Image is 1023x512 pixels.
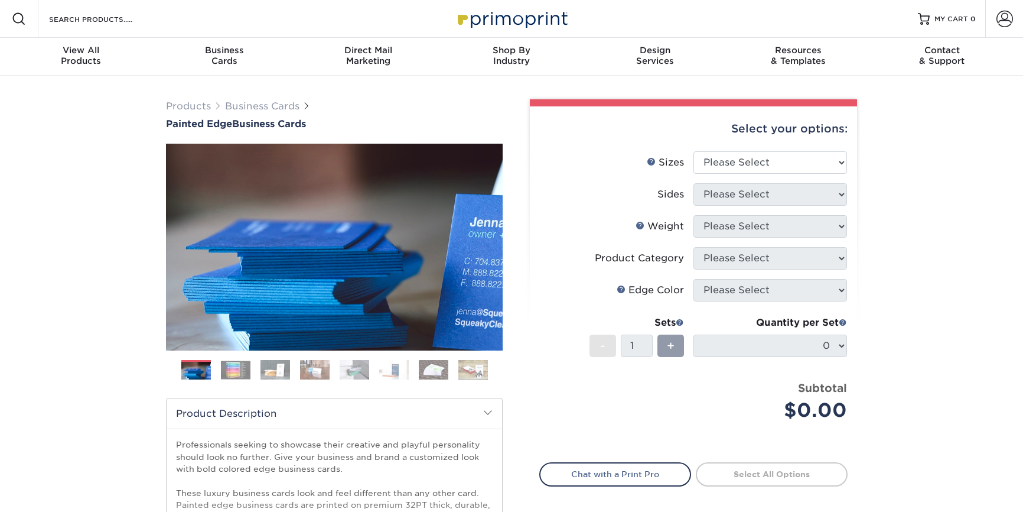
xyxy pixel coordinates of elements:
[647,155,684,170] div: Sizes
[657,187,684,202] div: Sides
[419,359,448,380] img: Business Cards 07
[970,15,976,23] span: 0
[153,45,297,56] span: Business
[595,251,684,265] div: Product Category
[379,359,409,380] img: Business Cards 06
[617,283,684,297] div: Edge Color
[181,356,211,385] img: Business Cards 01
[297,45,440,56] span: Direct Mail
[260,359,290,380] img: Business Cards 03
[798,381,847,394] strong: Subtotal
[440,38,584,76] a: Shop ByIndustry
[225,101,299,112] a: Business Cards
[726,38,870,76] a: Resources& Templates
[600,337,605,355] span: -
[539,106,848,151] div: Select your options:
[870,45,1014,56] span: Contact
[583,45,726,56] span: Design
[167,398,502,429] h2: Product Description
[166,79,503,416] img: Painted Edge 01
[726,45,870,66] div: & Templates
[9,45,153,66] div: Products
[452,6,571,31] img: Primoprint
[297,45,440,66] div: Marketing
[726,45,870,56] span: Resources
[583,38,726,76] a: DesignServices
[440,45,584,66] div: Industry
[297,38,440,76] a: Direct MailMarketing
[300,359,330,380] img: Business Cards 04
[636,219,684,234] div: Weight
[870,45,1014,66] div: & Support
[583,45,726,66] div: Services
[166,118,503,129] h1: Business Cards
[870,38,1014,76] a: Contact& Support
[166,118,503,129] a: Painted EdgeBusiness Cards
[589,316,684,330] div: Sets
[340,359,369,380] img: Business Cards 05
[153,45,297,66] div: Cards
[221,361,250,379] img: Business Cards 02
[667,337,675,355] span: +
[48,12,163,26] input: SEARCH PRODUCTS.....
[440,45,584,56] span: Shop By
[696,462,848,486] a: Select All Options
[9,45,153,56] span: View All
[539,462,691,486] a: Chat with a Print Pro
[458,359,488,380] img: Business Cards 08
[166,101,211,112] a: Products
[693,316,847,330] div: Quantity per Set
[934,14,968,24] span: MY CART
[166,118,232,129] span: Painted Edge
[153,38,297,76] a: BusinessCards
[9,38,153,76] a: View AllProducts
[702,396,847,424] div: $0.00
